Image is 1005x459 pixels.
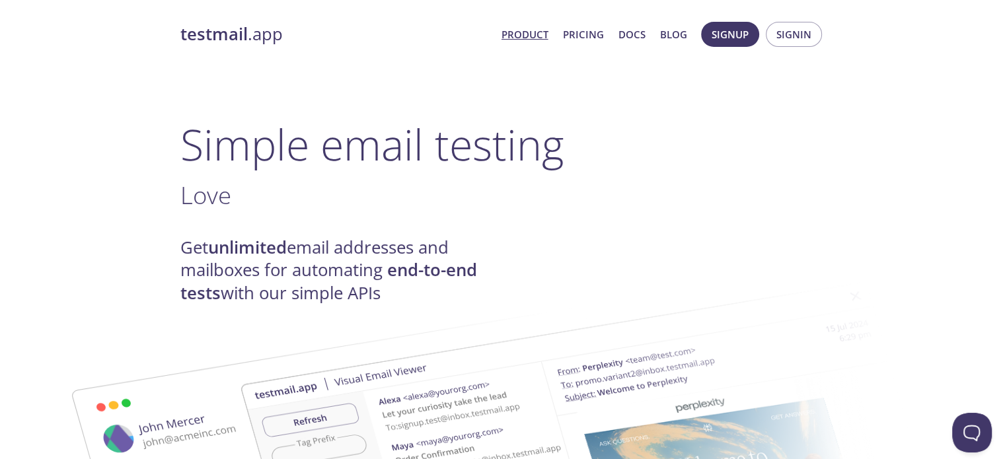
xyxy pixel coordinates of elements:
[180,236,503,304] h4: Get email addresses and mailboxes for automating with our simple APIs
[660,26,687,43] a: Blog
[618,26,646,43] a: Docs
[776,26,811,43] span: Signin
[701,22,759,47] button: Signup
[208,236,287,259] strong: unlimited
[952,413,992,452] iframe: Help Scout Beacon - Open
[712,26,749,43] span: Signup
[563,26,604,43] a: Pricing
[502,26,548,43] a: Product
[180,23,491,46] a: testmail.app
[180,119,825,170] h1: Simple email testing
[180,258,477,304] strong: end-to-end tests
[766,22,822,47] button: Signin
[180,22,248,46] strong: testmail
[180,178,231,211] span: Love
